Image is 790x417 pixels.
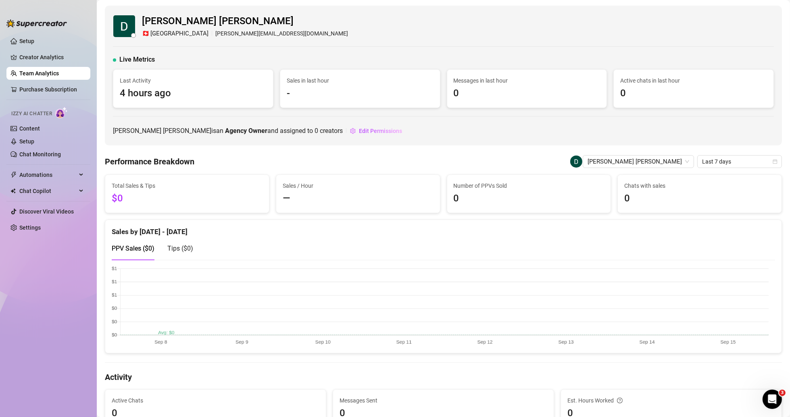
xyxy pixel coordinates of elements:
[620,76,767,85] span: Active chats in last hour
[112,220,775,237] div: Sales by [DATE] - [DATE]
[19,70,59,77] a: Team Analytics
[283,181,434,190] span: Sales / Hour
[340,396,547,405] span: Messages Sent
[105,371,782,383] h4: Activity
[359,128,402,134] span: Edit Permissions
[150,29,208,39] span: [GEOGRAPHIC_DATA]
[315,127,318,135] span: 0
[120,86,267,101] span: 4 hours ago
[113,126,343,136] span: [PERSON_NAME] [PERSON_NAME] is an and assigned to creators
[454,191,604,206] span: 0
[19,151,61,158] a: Chat Monitoring
[570,156,582,168] img: Damiano Lars Schmutz
[225,127,267,135] b: Agency Owner
[283,191,434,206] span: —
[105,156,194,167] h4: Performance Breakdown
[350,124,402,137] button: Edit Permissions
[454,76,600,85] span: Messages in last hour
[6,19,67,27] img: logo-BBDzfeDw.svg
[779,390,786,396] span: 3
[142,29,150,39] span: 🇨🇭
[454,86,600,101] span: 0
[55,107,68,118] img: AI Chatter
[11,110,52,118] span: Izzy AI Chatter
[620,86,767,101] span: 0
[350,128,356,134] span: setting
[19,185,77,197] span: Chat Copilot
[10,172,17,178] span: thunderbolt
[19,208,74,215] a: Discover Viral Videos
[19,125,40,132] a: Content
[112,396,319,405] span: Active Chats
[567,396,775,405] div: Est. Hours Worked
[287,76,434,85] span: Sales in last hour
[142,14,348,29] span: [PERSON_NAME] [PERSON_NAME]
[702,156,777,168] span: Last 7 days
[112,181,263,190] span: Total Sales & Tips
[19,51,84,64] a: Creator Analytics
[112,245,154,252] span: PPV Sales ( $0 )
[763,390,782,409] iframe: Intercom live chat
[112,191,263,206] span: $0
[19,224,41,231] a: Settings
[624,191,775,206] span: 0
[167,245,193,252] span: Tips ( $0 )
[19,38,34,44] a: Setup
[120,76,267,85] span: Last Activity
[624,181,775,190] span: Chats with sales
[773,159,777,164] span: calendar
[588,156,689,168] span: Damiano Lars Schmutz
[287,86,434,101] span: -
[142,29,348,39] div: [PERSON_NAME][EMAIL_ADDRESS][DOMAIN_NAME]
[19,83,84,96] a: Purchase Subscription
[617,396,623,405] span: question-circle
[119,55,155,64] span: Live Metrics
[454,181,604,190] span: Number of PPVs Sold
[19,138,34,145] a: Setup
[19,168,77,181] span: Automations
[113,15,135,37] img: Damiano Lars Schmutz
[10,188,16,194] img: Chat Copilot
